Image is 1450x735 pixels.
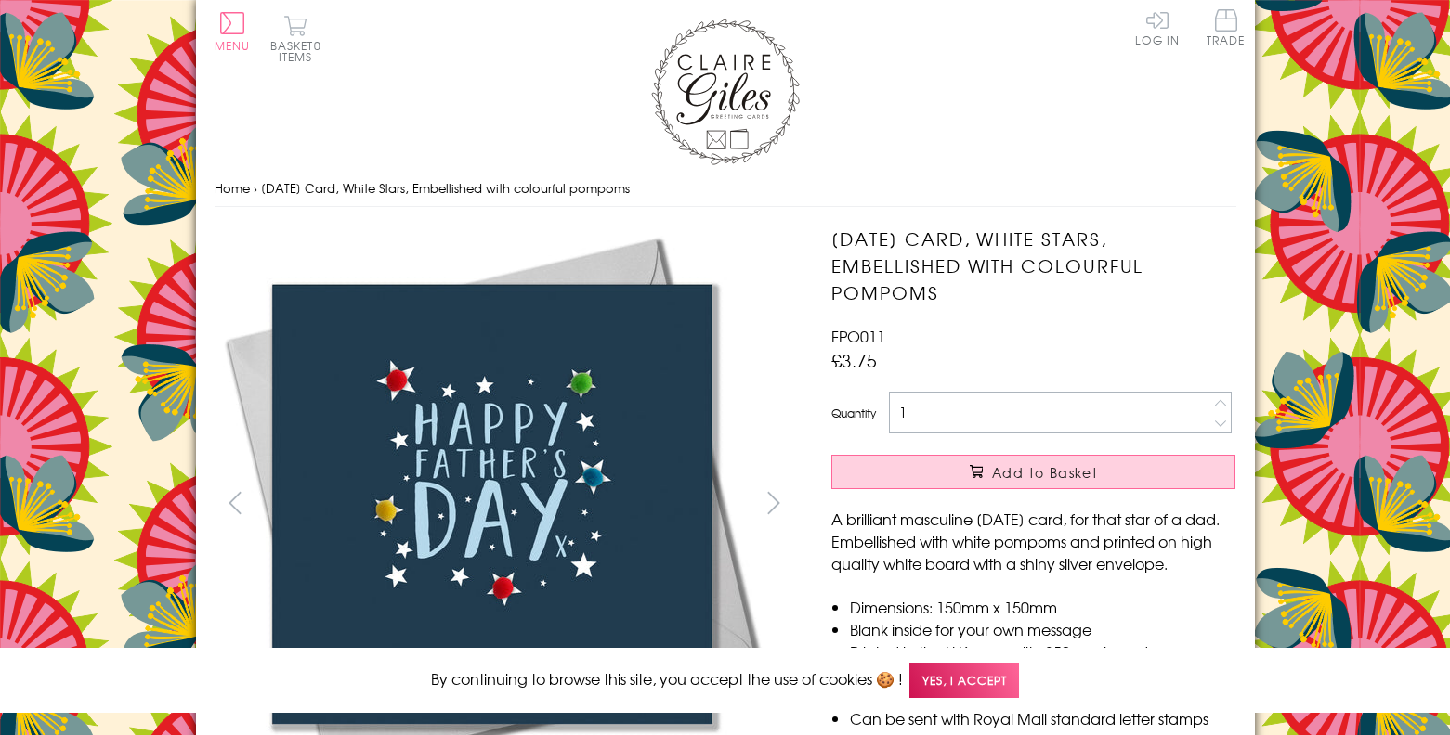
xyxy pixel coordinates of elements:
a: Trade [1207,9,1246,49]
nav: breadcrumbs [215,170,1236,208]
span: Menu [215,37,251,54]
h1: [DATE] Card, White Stars, Embellished with colourful pompoms [831,226,1235,305]
span: £3.75 [831,347,877,373]
button: Add to Basket [831,455,1235,489]
button: next [752,482,794,523]
li: Dimensions: 150mm x 150mm [850,596,1235,618]
a: Home [215,179,250,197]
span: › [254,179,257,197]
button: Basket0 items [270,15,321,62]
button: prev [215,482,256,523]
a: Log In [1135,9,1180,45]
img: Claire Giles Greetings Cards [651,19,800,165]
button: Menu [215,12,251,51]
span: Trade [1207,9,1246,45]
span: FPO011 [831,325,885,347]
label: Quantity [831,405,876,421]
span: 0 items [279,37,321,65]
p: A brilliant masculine [DATE] card, for that star of a dad. Embellished with white pompoms and pri... [831,508,1235,574]
li: Printed in the U.K on quality 350gsm board [850,640,1235,663]
span: Yes, I accept [909,663,1019,699]
li: Can be sent with Royal Mail standard letter stamps [850,707,1235,729]
span: Add to Basket [992,463,1098,482]
span: [DATE] Card, White Stars, Embellished with colourful pompoms [261,179,630,197]
li: Blank inside for your own message [850,618,1235,640]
